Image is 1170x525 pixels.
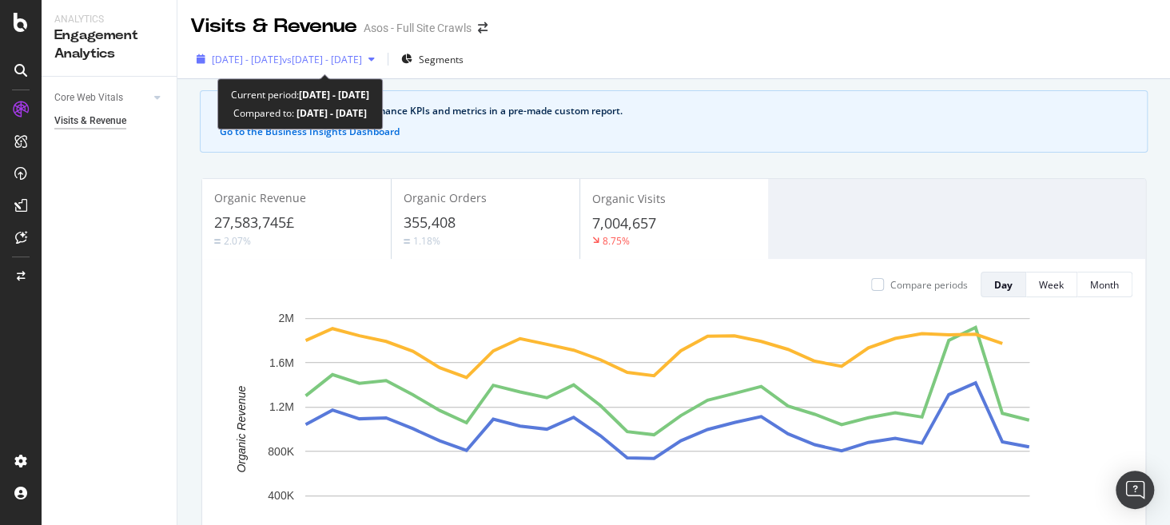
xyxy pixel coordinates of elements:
span: 7,004,657 [592,213,656,233]
button: [DATE] - [DATE]vs[DATE] - [DATE] [190,46,381,72]
div: Day [994,278,1013,292]
div: Open Intercom Messenger [1116,471,1154,509]
div: Week [1039,278,1064,292]
span: Organic Visits [592,191,666,206]
button: Day [981,272,1026,297]
text: 400K [268,489,294,502]
button: Segments [395,46,470,72]
div: Month [1090,278,1119,292]
a: Visits & Revenue [54,113,165,129]
text: 1.6M [269,356,294,369]
div: Analytics [54,13,164,26]
div: info banner [200,90,1148,153]
img: Equal [404,239,410,244]
span: 355,408 [404,213,456,232]
div: Visits & Revenue [190,13,357,40]
span: 27,583,745£ [214,213,294,232]
div: Asos - Full Site Crawls [364,20,472,36]
div: 2.07% [224,234,251,248]
button: Month [1077,272,1132,297]
img: Equal [214,239,221,244]
span: vs [DATE] - [DATE] [282,53,362,66]
a: Core Web Vitals [54,89,149,106]
div: 1.18% [413,234,440,248]
b: [DATE] - [DATE] [294,106,367,120]
div: Current period: [231,86,369,104]
div: Visits & Revenue [54,113,126,129]
div: See your organic search performance KPIs and metrics in a pre-made custom report. [236,104,1128,118]
span: Organic Orders [404,190,487,205]
div: arrow-right-arrow-left [478,22,488,34]
div: Engagement Analytics [54,26,164,63]
div: 8.75% [603,234,630,248]
button: Week [1026,272,1077,297]
b: [DATE] - [DATE] [299,88,369,101]
span: Organic Revenue [214,190,306,205]
span: [DATE] - [DATE] [212,53,282,66]
div: Compared to: [233,104,367,122]
div: Core Web Vitals [54,89,123,106]
text: Organic Revenue [235,386,248,473]
div: Compare periods [890,278,968,292]
text: 1.2M [269,400,294,413]
button: Go to the Business Insights Dashboard [220,125,400,139]
span: Segments [419,53,464,66]
text: 2M [279,312,294,325]
text: 800K [268,445,294,458]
